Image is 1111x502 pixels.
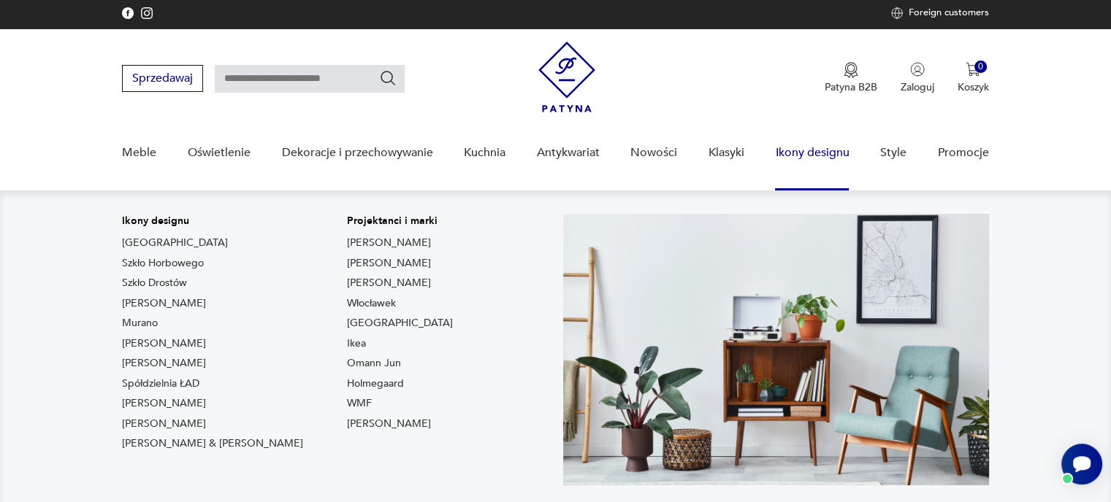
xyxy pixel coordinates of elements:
a: Sprzedawaj [122,74,203,85]
a: [PERSON_NAME] [347,236,431,250]
a: [PERSON_NAME] [122,356,206,371]
a: Murano [122,316,158,331]
img: Meble [563,214,989,485]
button: Szukaj [379,69,397,87]
a: [PERSON_NAME] [122,396,206,411]
a: [GEOGRAPHIC_DATA] [122,236,228,250]
a: Klasyki [709,125,744,181]
img: Ikonka użytkownika [910,62,925,77]
a: WMF [347,396,372,411]
a: Holmegaard [347,376,404,391]
button: Patyna B2B [825,62,877,94]
button: Sprzedawaj [122,65,203,92]
a: [PERSON_NAME] [122,417,206,431]
img: Facebook [141,7,153,19]
a: Szkło Horbowego [122,256,204,271]
img: Ikona koszyka [966,62,980,77]
p: Zaloguj [901,80,934,94]
a: Promocje [938,125,989,181]
a: Kuchnia [464,125,505,181]
img: Ikona medalu [844,62,858,78]
a: [PERSON_NAME] [122,336,206,351]
img: Patyna - sklep z meblami i dekoracjami vintage [538,42,595,112]
a: Włocławek [347,296,396,311]
div: 0 [974,61,987,73]
a: [PERSON_NAME] [347,256,431,271]
a: Ikony designu [775,125,849,181]
a: [GEOGRAPHIC_DATA] [347,316,453,331]
a: Ikona medaluPatyna B2B [825,62,877,94]
button: 0Koszyk [958,62,989,94]
a: Omann Jun [347,356,401,371]
p: Foreign customers [909,7,989,19]
a: Meble [122,125,156,181]
p: Ikony designu [122,214,303,228]
iframe: Smartsupp widget button [1061,444,1102,484]
a: Dekoracje i przechowywanie [281,125,432,181]
a: Szkło Drostów [122,276,187,290]
a: Spółdzielnia ŁAD [122,376,199,391]
a: [PERSON_NAME] [347,276,431,290]
p: Projektanci i marki [347,214,453,228]
img: Facebook [122,7,134,19]
a: Oświetlenie [188,125,251,181]
button: Zaloguj [901,62,934,94]
p: Koszyk [958,80,989,94]
a: Antykwariat [537,125,600,181]
a: [PERSON_NAME] [122,296,206,311]
p: Patyna B2B [825,80,877,94]
a: Ikea [347,336,366,351]
a: Foreign customers [891,7,989,19]
a: [PERSON_NAME] [347,417,431,431]
a: Nowości [630,125,677,181]
img: Ikona świata [891,7,903,19]
a: [PERSON_NAME] & [PERSON_NAME] [122,436,303,451]
a: Style [880,125,906,181]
